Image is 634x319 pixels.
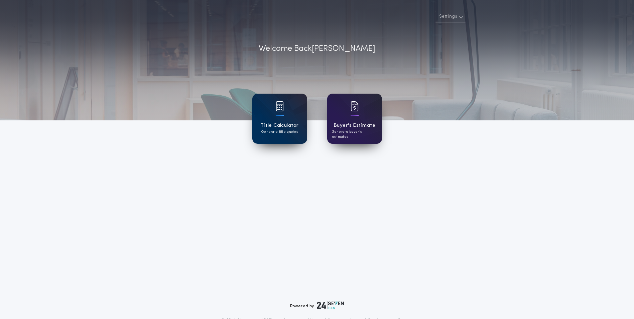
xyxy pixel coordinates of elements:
[259,43,375,55] p: Welcome Back [PERSON_NAME]
[334,122,375,129] h1: Buyer's Estimate
[317,301,344,309] img: logo
[261,129,298,134] p: Generate title quotes
[327,94,382,144] a: card iconBuyer's EstimateGenerate buyer's estimates
[252,94,307,144] a: card iconTitle CalculatorGenerate title quotes
[332,129,377,139] p: Generate buyer's estimates
[260,122,298,129] h1: Title Calculator
[435,11,466,23] button: Settings
[351,101,359,111] img: card icon
[290,301,344,309] div: Powered by
[276,101,284,111] img: card icon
